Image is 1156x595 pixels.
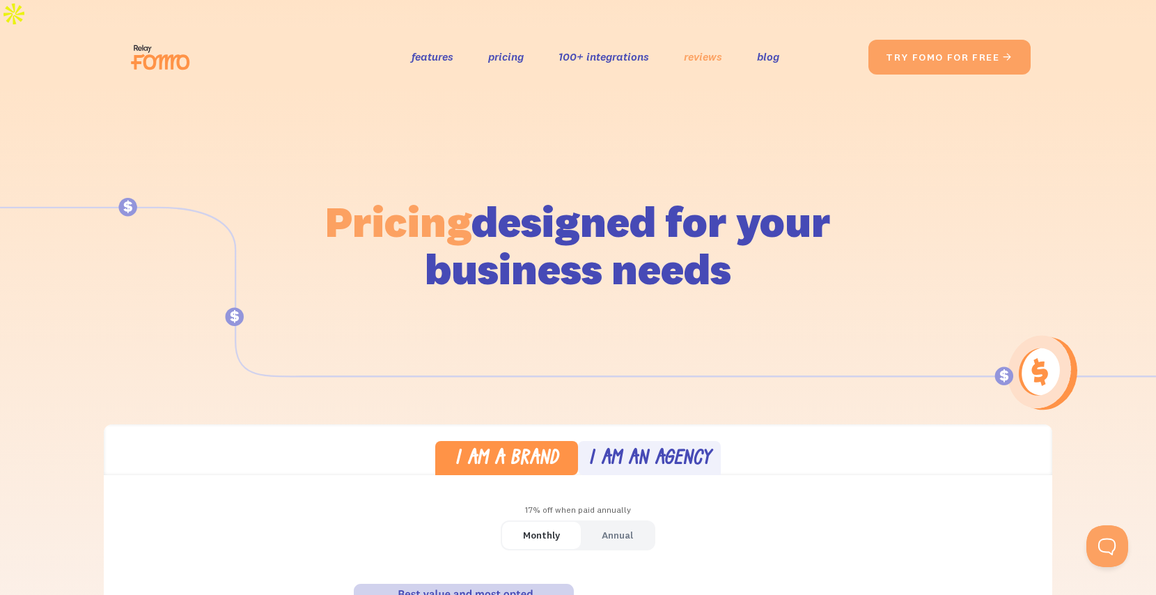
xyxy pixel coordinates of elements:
[559,47,649,67] a: 100+ integrations
[757,47,779,67] a: blog
[455,449,559,470] div: I am a brand
[412,47,453,67] a: features
[684,47,722,67] a: reviews
[602,525,633,546] div: Annual
[488,47,524,67] a: pricing
[325,198,831,293] h1: designed for your business needs
[523,525,560,546] div: Monthly
[588,449,711,470] div: I am an agency
[1086,525,1128,567] iframe: Toggle Customer Support
[1002,51,1013,63] span: 
[325,194,471,248] span: Pricing
[104,500,1052,520] div: 17% off when paid annually
[868,40,1031,75] a: try fomo for free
